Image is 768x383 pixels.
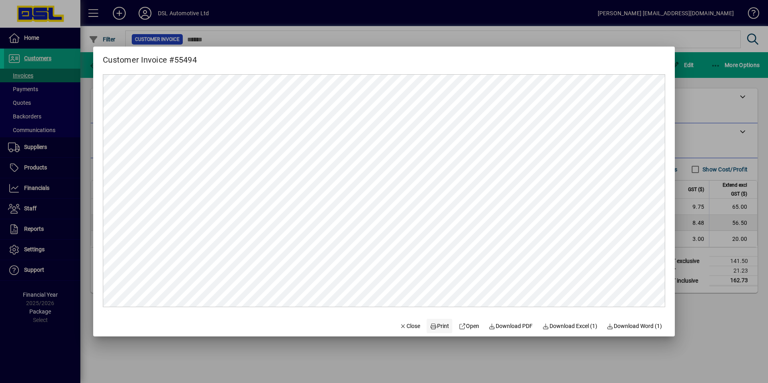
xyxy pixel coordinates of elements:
[542,322,597,330] span: Download Excel (1)
[396,319,424,333] button: Close
[604,319,666,333] button: Download Word (1)
[539,319,601,333] button: Download Excel (1)
[400,322,421,330] span: Close
[486,319,536,333] a: Download PDF
[430,322,449,330] span: Print
[455,319,482,333] a: Open
[607,322,662,330] span: Download Word (1)
[427,319,452,333] button: Print
[93,47,206,66] h2: Customer Invoice #55494
[489,322,533,330] span: Download PDF
[459,322,479,330] span: Open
